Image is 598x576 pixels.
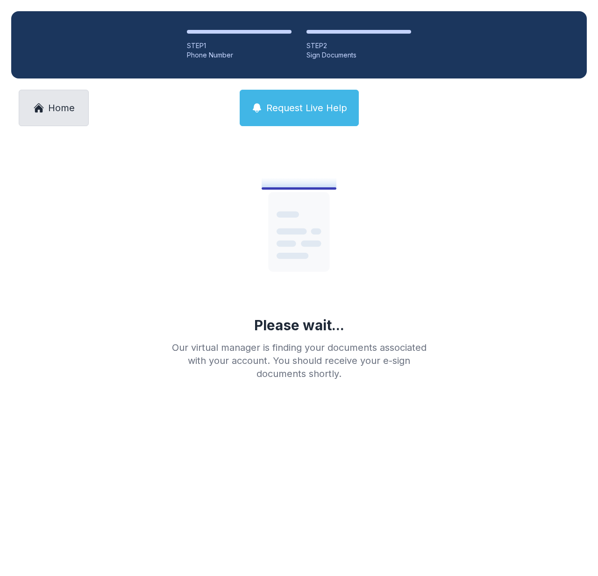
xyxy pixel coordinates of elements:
[306,50,411,60] div: Sign Documents
[187,41,292,50] div: STEP 1
[48,101,75,114] span: Home
[187,50,292,60] div: Phone Number
[164,341,434,380] div: Our virtual manager is finding your documents associated with your account. You should receive yo...
[254,317,344,334] div: Please wait...
[266,101,347,114] span: Request Live Help
[306,41,411,50] div: STEP 2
